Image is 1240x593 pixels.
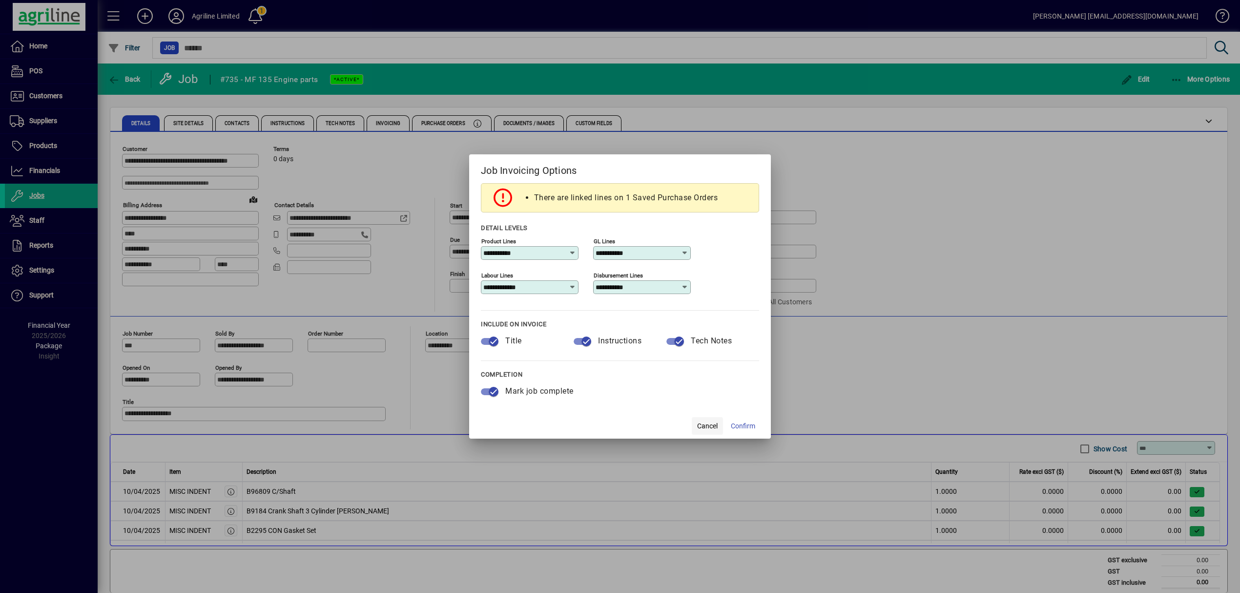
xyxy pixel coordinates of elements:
[481,272,513,279] mat-label: Labour Lines
[534,192,718,204] li: There are linked lines on 1 Saved Purchase Orders
[691,336,732,345] span: Tech Notes
[481,222,759,234] div: DETAIL LEVELS
[505,386,574,396] span: Mark job complete
[594,238,615,245] mat-label: GL Lines
[692,417,723,435] button: Cancel
[727,417,759,435] button: Confirm
[697,421,718,431] span: Cancel
[469,154,771,183] h2: Job Invoicing Options
[731,421,755,431] span: Confirm
[481,369,759,381] div: COMPLETION
[598,336,641,345] span: Instructions
[594,272,643,279] mat-label: Disbursement Lines
[505,336,522,345] span: Title
[481,318,759,330] div: INCLUDE ON INVOICE
[481,238,516,245] mat-label: Product Lines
